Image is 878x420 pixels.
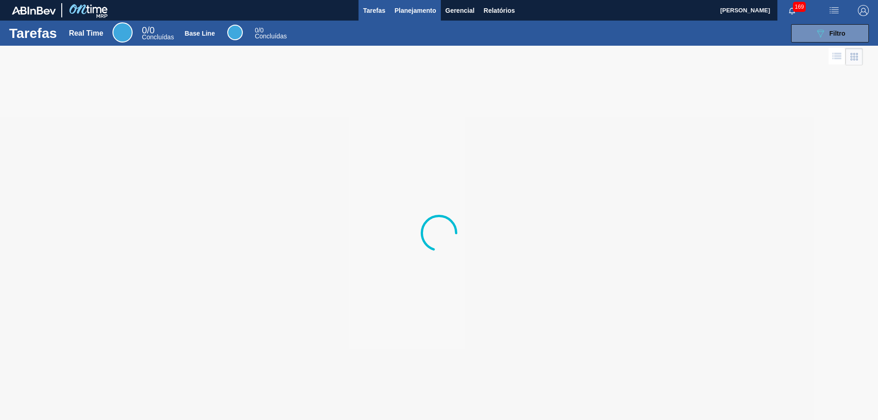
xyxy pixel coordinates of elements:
span: Tarefas [363,5,385,16]
span: Gerencial [445,5,475,16]
span: 0 [255,27,258,34]
span: / 0 [142,25,155,35]
button: Notificações [777,4,807,17]
span: Concluídas [255,32,287,40]
div: Real Time [112,22,133,43]
span: Filtro [830,30,846,37]
img: TNhmsLtSVTkK8tSr43FrP2fwEKptu5GPRR3wAAAABJRU5ErkJggg== [12,6,56,15]
span: Concluídas [142,33,174,41]
button: Filtro [791,24,869,43]
div: Real Time [142,27,174,40]
div: Base Line [185,30,215,37]
span: 0 [142,25,147,35]
span: / 0 [255,27,263,34]
img: userActions [829,5,840,16]
img: Logout [858,5,869,16]
div: Base Line [255,27,287,39]
div: Real Time [69,29,103,37]
span: Planejamento [395,5,436,16]
div: Base Line [227,25,243,40]
span: Relatórios [484,5,515,16]
h1: Tarefas [9,28,57,38]
span: 169 [793,2,806,12]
